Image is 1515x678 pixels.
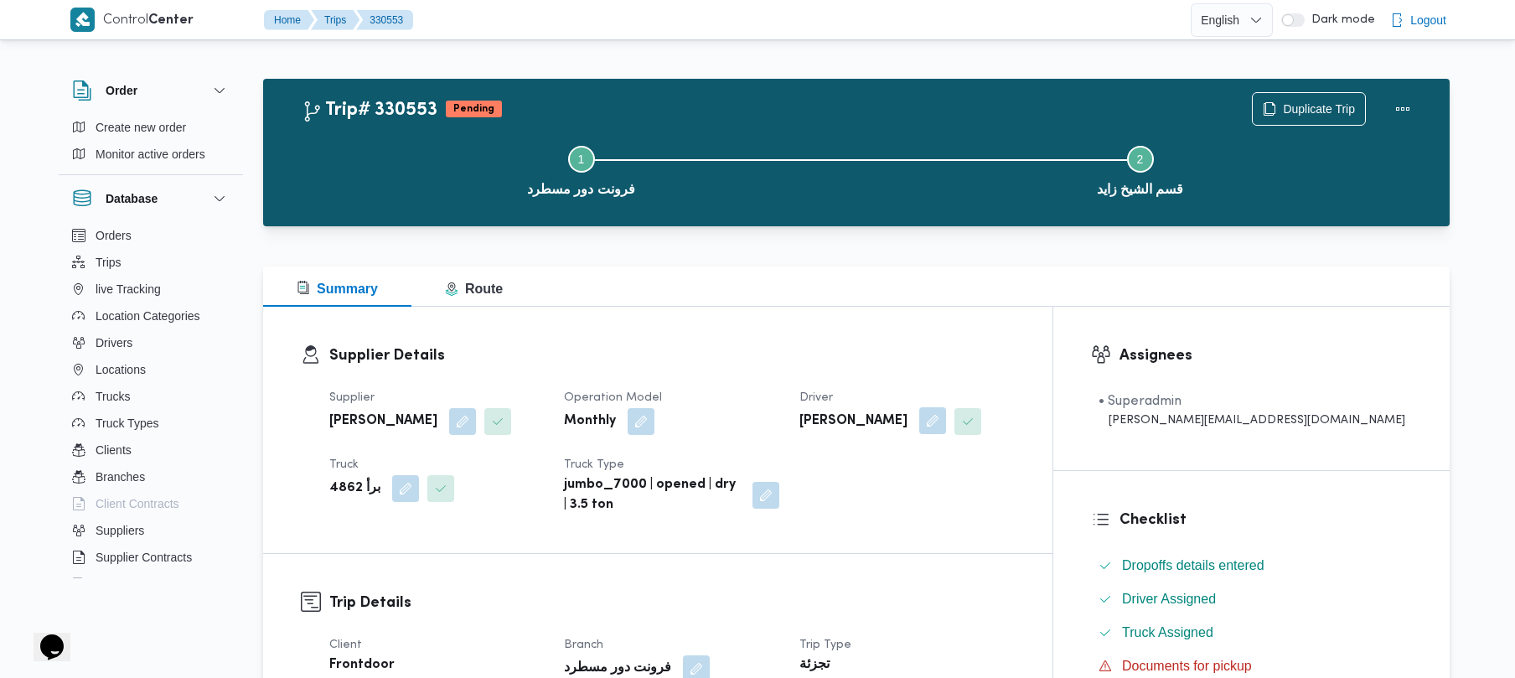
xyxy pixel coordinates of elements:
iframe: chat widget [17,611,70,661]
span: Driver Assigned [1122,589,1216,609]
b: jumbo_7000 | opened | dry | 3.5 ton [564,475,740,515]
span: Trip Type [799,639,851,650]
span: فرونت دور مسطرد [527,179,635,199]
b: تجزئة [799,655,830,675]
button: Truck Assigned [1092,619,1412,646]
button: Dropoffs details entered [1092,552,1412,579]
span: Truck Types [96,413,158,433]
span: Truck Type [564,459,624,470]
button: Driver Assigned [1092,586,1412,613]
span: قسم الشيخ زايد [1097,179,1184,199]
span: Suppliers [96,520,144,541]
span: Logout [1410,10,1446,30]
b: Frontdoor [329,655,395,675]
span: Trucks [96,386,130,406]
button: Monitor active orders [65,141,236,168]
button: Location Categories [65,303,236,329]
span: Supplier [329,392,375,403]
span: Dark mode [1305,13,1375,27]
button: Drivers [65,329,236,356]
span: • Superadmin mohamed.nabil@illa.com.eg [1099,391,1405,429]
button: Branches [65,463,236,490]
span: 2 [1137,153,1144,166]
button: live Tracking [65,276,236,303]
button: Create new order [65,114,236,141]
button: Duplicate Trip [1252,92,1366,126]
button: Actions [1386,92,1419,126]
button: Trucks [65,383,236,410]
b: Pending [453,104,494,114]
button: Clients [65,437,236,463]
span: Documents for pickup [1122,656,1252,676]
h3: Checklist [1119,509,1412,531]
button: Order [72,80,230,101]
span: Clients [96,440,132,460]
h3: Supplier Details [329,344,1015,367]
span: Locations [96,360,146,380]
button: 330553 [356,10,413,30]
span: live Tracking [96,279,161,299]
span: Location Categories [96,306,200,326]
span: Truck [329,459,359,470]
span: Driver Assigned [1122,592,1216,606]
b: [PERSON_NAME] [329,411,437,432]
button: Database [72,189,230,209]
span: Dropoffs details entered [1122,558,1264,572]
span: Branch [564,639,603,650]
span: 1 [578,153,585,166]
span: Truck Assigned [1122,625,1213,639]
div: Database [59,222,243,585]
h3: Order [106,80,137,101]
button: Truck Types [65,410,236,437]
div: Order [59,114,243,174]
span: Client [329,639,362,650]
span: Branches [96,467,145,487]
button: Devices [65,571,236,598]
button: Supplier Contracts [65,544,236,571]
h3: Assignees [1119,344,1412,367]
button: Home [264,10,314,30]
button: Client Contracts [65,490,236,517]
span: Route [445,282,503,296]
span: Duplicate Trip [1283,99,1355,119]
button: Suppliers [65,517,236,544]
div: • Superadmin [1099,391,1405,411]
b: Monthly [564,411,616,432]
button: Locations [65,356,236,383]
span: Client Contracts [96,494,179,514]
h3: Database [106,189,158,209]
span: Operation Model [564,392,662,403]
span: Trips [96,252,122,272]
div: [PERSON_NAME][EMAIL_ADDRESS][DOMAIN_NAME] [1099,411,1405,429]
span: Dropoffs details entered [1122,556,1264,576]
span: Pending [446,101,502,117]
span: Devices [96,574,137,594]
img: X8yXhbKr1z7QwAAAABJRU5ErkJggg== [70,8,95,32]
button: قسم الشيخ زايد [861,126,1419,213]
button: فرونت دور مسطرد [302,126,861,213]
span: Monitor active orders [96,144,205,164]
h3: Trip Details [329,592,1015,614]
button: Trips [65,249,236,276]
span: Supplier Contracts [96,547,192,567]
h2: Trip# 330553 [302,100,437,122]
span: Driver [799,392,833,403]
b: Center [148,14,194,27]
button: Trips [311,10,359,30]
span: Drivers [96,333,132,353]
span: Documents for pickup [1122,659,1252,673]
span: Orders [96,225,132,246]
span: Truck Assigned [1122,623,1213,643]
b: [PERSON_NAME] [799,411,907,432]
b: برأ 4862 [329,479,380,499]
button: Logout [1383,3,1453,37]
button: Orders [65,222,236,249]
span: Summary [297,282,378,296]
span: Create new order [96,117,186,137]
